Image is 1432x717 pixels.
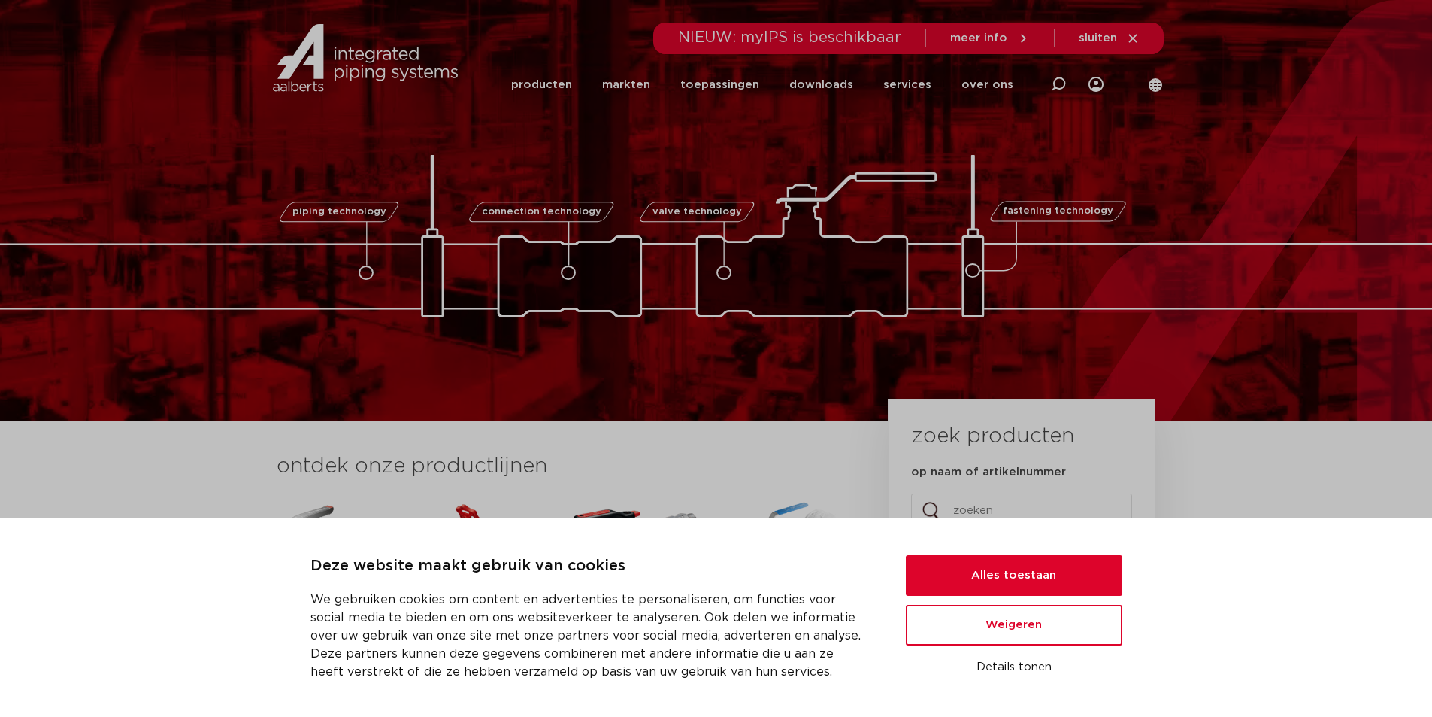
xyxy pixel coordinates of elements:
a: toepassingen [680,54,759,115]
a: meer info [950,32,1030,45]
h3: ontdek onze productlijnen [277,451,837,482]
h3: zoek producten [911,421,1074,451]
span: meer info [950,32,1007,44]
span: connection technology [481,207,601,217]
span: NIEUW: myIPS is beschikbaar [678,30,901,45]
button: Alles toestaan [906,555,1122,596]
input: zoeken [911,494,1132,528]
span: sluiten [1079,32,1117,44]
p: Deze website maakt gebruik van cookies [310,554,870,579]
a: services [883,54,931,115]
button: Weigeren [906,605,1122,646]
a: sluiten [1079,32,1140,45]
span: fastening technology [1003,207,1113,217]
a: markten [602,54,650,115]
nav: Menu [511,54,1013,115]
p: We gebruiken cookies om content en advertenties te personaliseren, om functies voor social media ... [310,591,870,681]
label: op naam of artikelnummer [911,465,1066,480]
span: valve technology [652,207,742,217]
button: Details tonen [906,655,1122,680]
div: my IPS [1088,54,1104,115]
a: downloads [789,54,853,115]
a: over ons [961,54,1013,115]
span: piping technology [292,207,386,217]
a: producten [511,54,572,115]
